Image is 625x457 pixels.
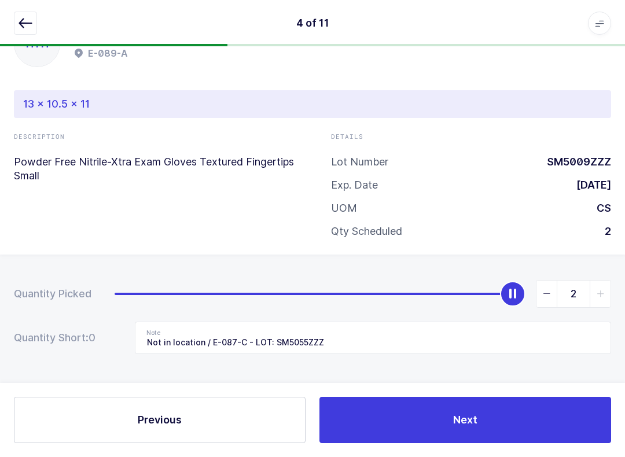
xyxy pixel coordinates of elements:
span: Next [453,412,477,427]
span: 13 x 10.5 x 11 [23,97,90,111]
p: Powder Free Nitrile-Xtra Exam Gloves Textured Fingertips Small [14,155,294,183]
div: Quantity Short: [14,331,112,345]
div: SM5009ZZZ [538,155,611,169]
div: 2 [595,224,611,238]
div: Lot Number [331,155,388,169]
div: CS [587,201,611,215]
div: Exp. Date [331,178,378,192]
span: 0 [89,331,112,345]
h2: E-089-A [88,46,128,60]
div: slider between 0 and 2 [115,280,611,308]
div: Description [14,132,294,141]
button: Previous [14,397,306,443]
div: 4 of 11 [296,16,329,30]
div: [DATE] [567,178,611,192]
span: Previous [138,412,182,427]
div: Details [331,132,611,141]
input: Note [135,322,611,354]
button: Next [319,397,611,443]
div: UOM [331,201,357,215]
div: Quantity Picked [14,287,91,301]
div: Qty Scheduled [331,224,402,238]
